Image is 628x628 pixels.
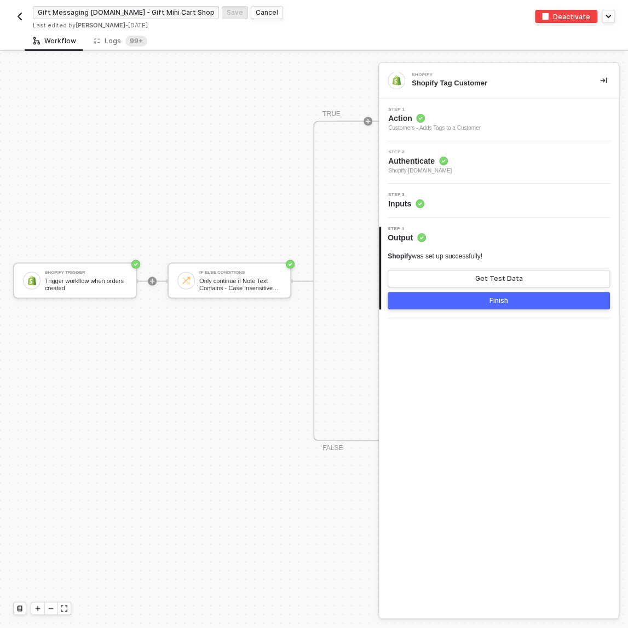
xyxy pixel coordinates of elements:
[61,605,67,612] span: icon-expand
[256,8,278,17] div: Cancel
[33,21,289,30] div: Last edited by - [DATE]
[391,76,401,85] img: integration-icon
[27,275,37,285] img: icon
[535,10,597,23] button: deactivateDeactivate
[13,10,26,23] button: back
[45,270,127,274] div: Shopify Trigger
[388,124,481,132] div: Customers - Adds Tags to a Customer
[388,232,426,243] span: Output
[388,107,481,112] span: Step 1
[388,227,426,231] span: Step 4
[388,166,452,175] span: Shopify [DOMAIN_NAME]
[251,6,283,19] button: Cancel
[388,252,482,261] div: was set up successfully!
[553,12,590,21] div: Deactivate
[388,292,610,309] button: Finish
[33,6,219,19] input: Please enter a title
[34,605,41,612] span: icon-play
[15,12,24,21] img: back
[76,21,125,29] span: [PERSON_NAME]
[48,605,54,612] span: icon-minus
[388,155,452,166] span: Authenticate
[388,193,424,197] span: Step 3
[379,150,619,175] div: Step 2Authenticate Shopify [DOMAIN_NAME]
[181,275,191,285] img: icon
[542,13,549,20] img: deactivate
[412,78,583,88] div: Shopify Tag Customer
[365,118,371,124] span: icon-play
[33,37,76,45] div: Workflow
[222,6,248,19] button: Save
[286,260,295,268] span: icon-success-page
[322,442,343,453] div: FALSE
[388,113,481,124] span: Action
[379,107,619,132] div: Step 1Action Customers - Adds Tags to a Customer
[322,108,341,119] div: TRUE
[475,274,523,283] div: Get Test Data
[388,252,412,260] span: Shopify
[412,73,576,77] div: Shopify
[94,36,147,47] div: Logs
[388,150,452,154] span: Step 2
[45,277,127,291] div: Trigger workflow when orders created
[388,270,610,287] button: Get Test Data
[388,198,424,209] span: Inputs
[489,296,508,305] div: Finish
[379,193,619,209] div: Step 3Inputs
[149,278,155,284] span: icon-play
[199,277,281,291] div: Only continue if Note Text Contains - Case Insensitive gift note
[199,270,281,274] div: If-Else Conditions
[125,36,147,47] sup: 425
[131,260,140,268] span: icon-success-page
[600,77,607,84] span: icon-collapse-right
[379,227,619,309] div: Step 4Output Shopifywas set up successfully!Get Test DataFinish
